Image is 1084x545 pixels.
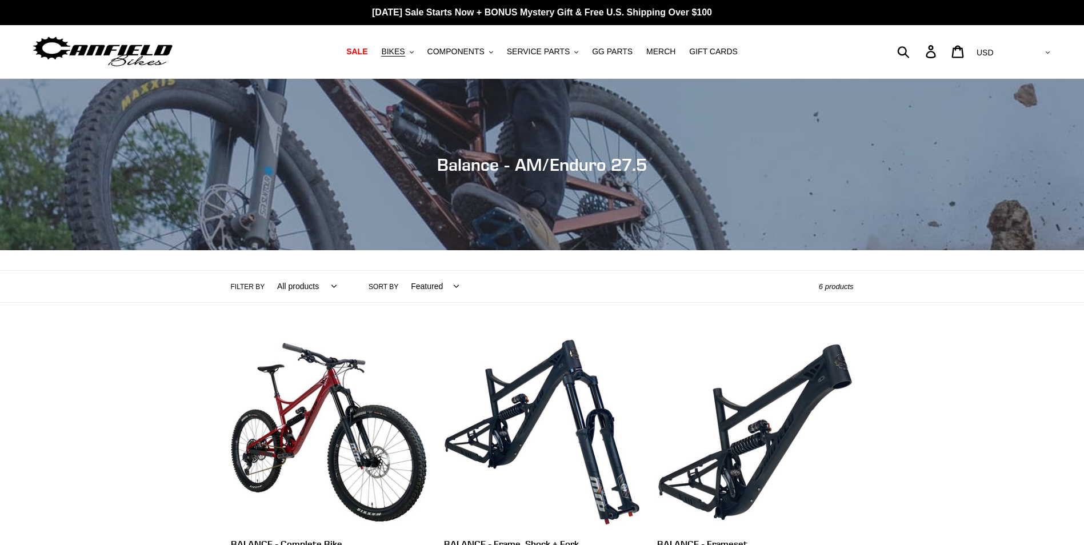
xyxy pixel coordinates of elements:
[31,34,174,70] img: Canfield Bikes
[437,154,647,175] span: Balance - AM/Enduro 27.5
[427,47,485,57] span: COMPONENTS
[586,44,638,59] a: GG PARTS
[381,47,405,57] span: BIKES
[375,44,419,59] button: BIKES
[507,47,570,57] span: SERVICE PARTS
[422,44,499,59] button: COMPONENTS
[501,44,584,59] button: SERVICE PARTS
[592,47,633,57] span: GG PARTS
[819,282,854,291] span: 6 products
[641,44,681,59] a: MERCH
[341,44,373,59] a: SALE
[231,282,265,292] label: Filter by
[683,44,743,59] a: GIFT CARDS
[689,47,738,57] span: GIFT CARDS
[346,47,367,57] span: SALE
[369,282,398,292] label: Sort by
[646,47,675,57] span: MERCH
[903,39,933,64] input: Search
